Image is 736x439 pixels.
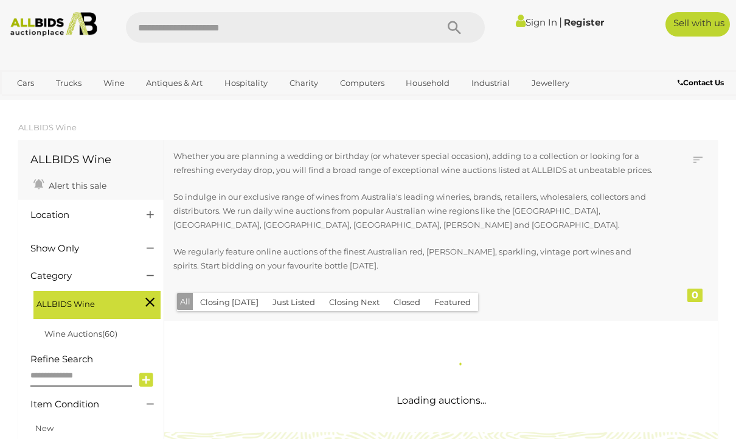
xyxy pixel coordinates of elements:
div: 0 [687,289,703,302]
a: Sign In [516,16,557,28]
span: | [559,15,562,29]
img: Allbids.com.au [5,12,102,37]
p: Whether you are planning a wedding or birthday (or whatever special occasion), adding to a collec... [173,149,655,178]
span: Loading auctions... [397,395,486,406]
a: Alert this sale [30,175,109,194]
button: Search [424,12,485,43]
h1: ALLBIDS Wine [30,154,151,166]
a: Sell with us [665,12,730,37]
p: So indulge in our exclusive range of wines from Australia's leading wineries, brands, retailers, ... [173,190,655,233]
button: Featured [427,293,478,312]
a: Cars [9,73,42,93]
a: Charity [282,73,326,93]
a: Antiques & Art [138,73,210,93]
span: ALLBIDS Wine [36,294,128,311]
a: Hospitality [217,73,276,93]
h4: Category [30,271,128,281]
button: Closing Next [322,293,387,312]
button: All [177,293,193,311]
a: Sports [54,93,95,113]
button: Just Listed [265,293,322,312]
a: Register [564,16,604,28]
h4: Item Condition [30,399,128,410]
h4: Refine Search [30,354,161,365]
a: Industrial [463,73,518,93]
span: Alert this sale [46,180,106,191]
a: Trucks [48,73,89,93]
button: Closing [DATE] [193,293,266,312]
a: [GEOGRAPHIC_DATA] [101,93,203,113]
a: Office [9,93,48,113]
p: We regularly feature online auctions of the finest Australian red, [PERSON_NAME], sparkling, vint... [173,245,655,273]
a: Household [398,73,457,93]
a: Computers [332,73,392,93]
a: Wine Auctions(60) [44,329,117,339]
b: Contact Us [678,78,724,87]
span: (60) [102,329,117,339]
a: Wine [95,73,133,93]
a: New [35,423,54,433]
h4: Show Only [30,244,128,254]
a: Contact Us [678,76,727,90]
h4: Location [30,210,128,220]
a: ALLBIDS Wine [18,122,77,132]
a: Jewellery [524,73,577,93]
button: Closed [386,293,428,312]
